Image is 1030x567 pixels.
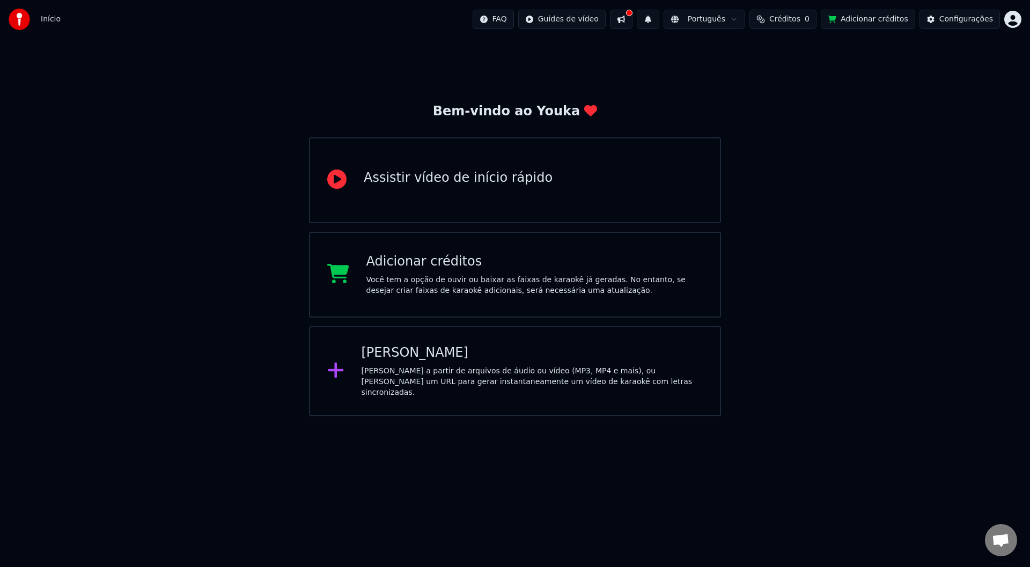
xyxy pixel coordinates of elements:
[362,366,703,398] div: [PERSON_NAME] a partir de arquivos de áudio ou vídeo (MP3, MP4 e mais), ou [PERSON_NAME] um URL p...
[9,9,30,30] img: youka
[473,10,514,29] button: FAQ
[41,14,61,25] nav: breadcrumb
[362,344,703,362] div: [PERSON_NAME]
[364,170,553,187] div: Assistir vídeo de início rápido
[366,275,703,296] div: Você tem a opção de ouvir ou baixar as faixas de karaokê já geradas. No entanto, se desejar criar...
[518,10,606,29] button: Guides de vídeo
[939,14,993,25] div: Configurações
[769,14,800,25] span: Créditos
[985,524,1017,556] a: Bate-papo aberto
[749,10,816,29] button: Créditos0
[821,10,915,29] button: Adicionar créditos
[41,14,61,25] span: Início
[919,10,1000,29] button: Configurações
[366,253,703,270] div: Adicionar créditos
[433,103,597,120] div: Bem-vindo ao Youka
[805,14,810,25] span: 0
